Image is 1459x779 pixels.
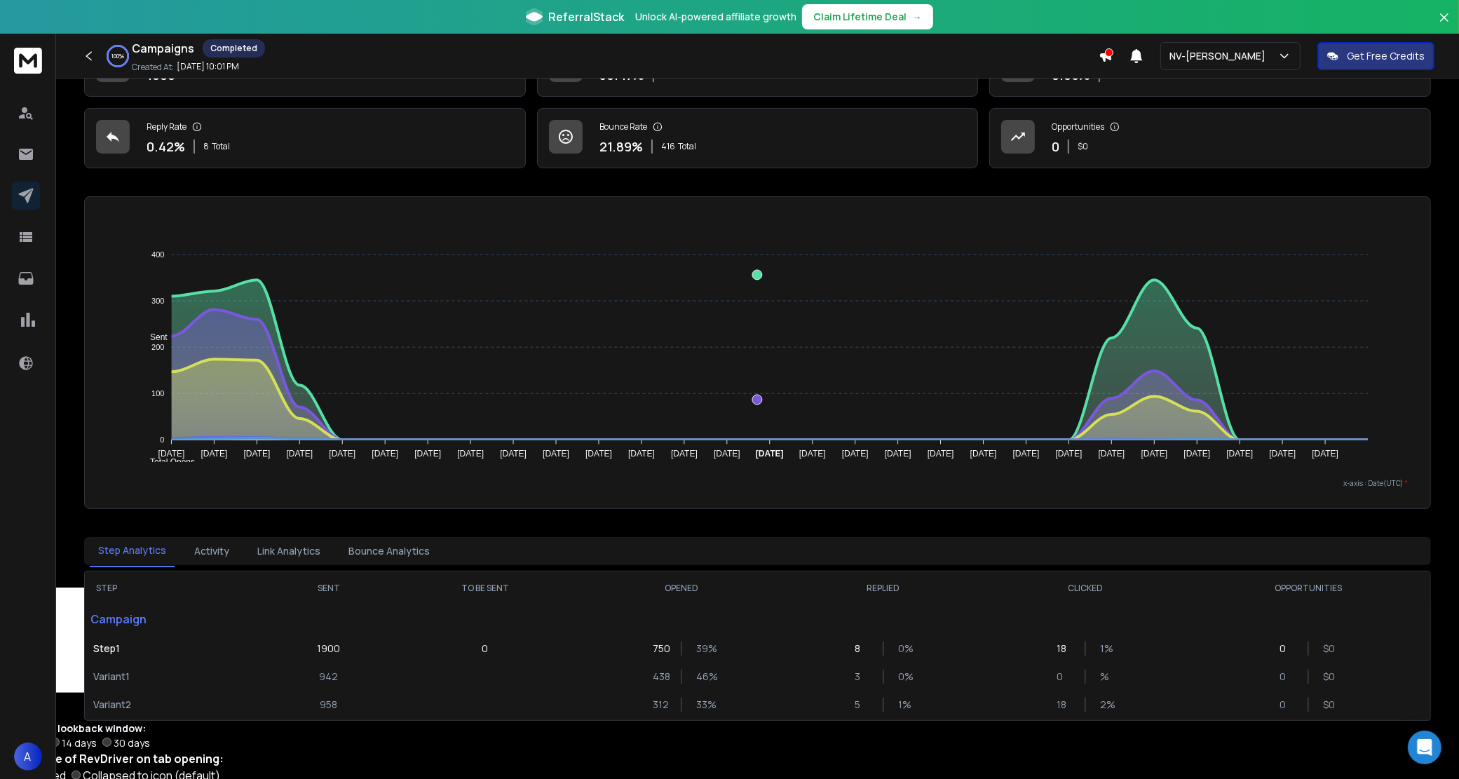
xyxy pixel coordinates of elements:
[1323,642,1337,656] p: $ 0
[581,571,782,605] th: OPENED
[1280,698,1294,712] p: 0
[1100,698,1114,712] p: 2 %
[390,571,581,605] th: TO BE SENT
[287,449,313,459] tspan: [DATE]
[855,642,869,656] p: 8
[330,449,356,459] tspan: [DATE]
[212,141,230,152] span: Total
[186,536,238,567] button: Activity
[898,642,912,656] p: 0 %
[84,108,526,168] a: Reply Rate0.42%8Total
[14,743,42,771] button: A
[1056,449,1083,459] tspan: [DATE]
[898,670,912,684] p: 0 %
[107,478,1408,489] p: x-axis : Date(UTC)
[161,435,165,444] tspan: 0
[132,40,194,57] h1: Campaigns
[1057,698,1071,712] p: 18
[1100,642,1114,656] p: 1 %
[548,8,624,25] span: ReferralStack
[85,605,268,633] p: Campaign
[1169,49,1271,63] p: NV-[PERSON_NAME]
[653,642,667,656] p: 750
[249,536,329,567] button: Link Analytics
[152,389,165,398] tspan: 100
[1312,449,1339,459] tspan: [DATE]
[93,698,259,712] p: Variant 2
[628,449,655,459] tspan: [DATE]
[1323,698,1337,712] p: $ 0
[802,4,933,29] button: Claim Lifetime Deal→
[599,137,643,156] p: 21.89 %
[203,141,209,152] span: 8
[970,449,997,459] tspan: [DATE]
[855,670,869,684] p: 3
[1186,571,1430,605] th: OPPORTUNITIES
[415,449,442,459] tspan: [DATE]
[93,642,259,656] p: Step 1
[244,449,271,459] tspan: [DATE]
[671,449,698,459] tspan: [DATE]
[152,297,165,305] tspan: 300
[782,571,984,605] th: REPLIED
[537,108,979,168] a: Bounce Rate21.89%416Total
[1323,670,1337,684] p: $ 0
[85,571,268,605] th: STEP
[1408,731,1441,764] div: Open Intercom Messenger
[989,108,1431,168] a: Opportunities0$0
[372,449,399,459] tspan: [DATE]
[928,449,954,459] tspan: [DATE]
[799,449,826,459] tspan: [DATE]
[653,698,667,712] p: 312
[158,449,185,459] tspan: [DATE]
[1078,141,1088,152] p: $ 0
[696,670,710,684] p: 46 %
[1280,642,1294,656] p: 0
[111,52,124,60] p: 100 %
[898,698,912,712] p: 1 %
[1280,670,1294,684] p: 0
[1270,449,1296,459] tspan: [DATE]
[984,571,1186,605] th: CLICKED
[132,62,174,73] p: Created At:
[90,535,175,567] button: Step Analytics
[1013,449,1040,459] tspan: [DATE]
[543,449,570,459] tspan: [DATE]
[140,332,168,342] span: Sent
[268,571,390,605] th: SENT
[1057,642,1071,656] p: 18
[1227,449,1254,459] tspan: [DATE]
[501,449,527,459] tspan: [DATE]
[1317,42,1434,70] button: Get Free Credits
[177,61,239,72] p: [DATE] 10:01 PM
[912,10,922,24] span: →
[340,536,438,567] button: Bounce Analytics
[320,698,337,712] p: 958
[885,449,911,459] tspan: [DATE]
[696,642,710,656] p: 39 %
[653,670,667,684] p: 438
[842,449,869,459] tspan: [DATE]
[678,141,696,152] span: Total
[714,449,740,459] tspan: [DATE]
[152,343,165,351] tspan: 200
[599,121,647,133] p: Bounce Rate
[147,137,185,156] p: 0.42 %
[696,698,710,712] p: 33 %
[319,670,338,684] p: 942
[661,141,675,152] span: 416
[482,642,488,656] p: 0
[1435,8,1453,42] button: Close banner
[203,39,265,57] div: Completed
[1100,670,1114,684] p: %
[152,250,165,259] tspan: 400
[586,449,613,459] tspan: [DATE]
[1052,137,1059,156] p: 0
[93,670,259,684] p: Variant 1
[756,449,784,459] tspan: [DATE]
[140,457,195,467] span: Total Opens
[201,449,228,459] tspan: [DATE]
[1052,121,1104,133] p: Opportunities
